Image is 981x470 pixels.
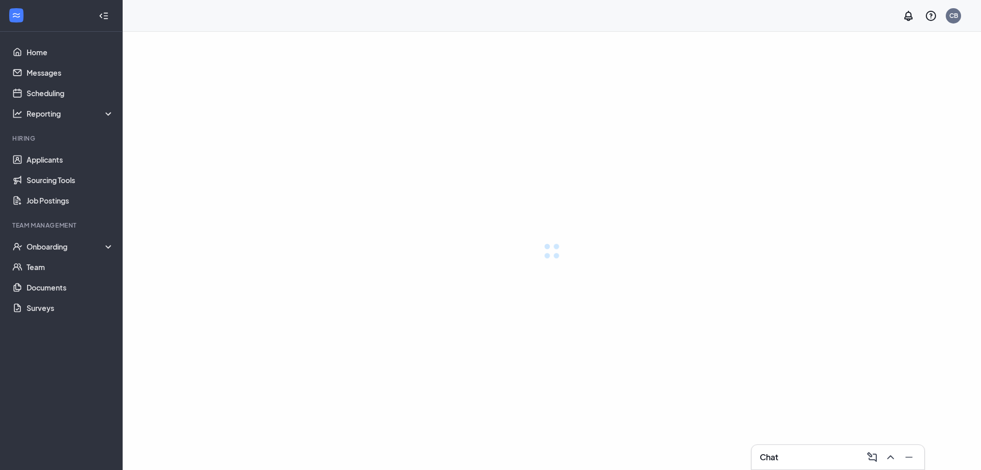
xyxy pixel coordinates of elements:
[881,449,898,465] button: ChevronUp
[27,257,114,277] a: Team
[12,221,112,230] div: Team Management
[27,190,114,211] a: Job Postings
[760,452,778,463] h3: Chat
[27,62,114,83] a: Messages
[27,170,114,190] a: Sourcing Tools
[902,10,915,22] svg: Notifications
[949,11,958,20] div: CB
[903,451,915,463] svg: Minimize
[12,241,22,252] svg: UserCheck
[884,451,897,463] svg: ChevronUp
[863,449,879,465] button: ComposeMessage
[900,449,916,465] button: Minimize
[11,10,21,20] svg: WorkstreamLogo
[925,10,937,22] svg: QuestionInfo
[27,277,114,298] a: Documents
[27,149,114,170] a: Applicants
[27,108,114,119] div: Reporting
[12,108,22,119] svg: Analysis
[866,451,878,463] svg: ComposeMessage
[27,42,114,62] a: Home
[27,298,114,318] a: Surveys
[27,83,114,103] a: Scheduling
[12,134,112,143] div: Hiring
[99,11,109,21] svg: Collapse
[27,241,114,252] div: Onboarding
